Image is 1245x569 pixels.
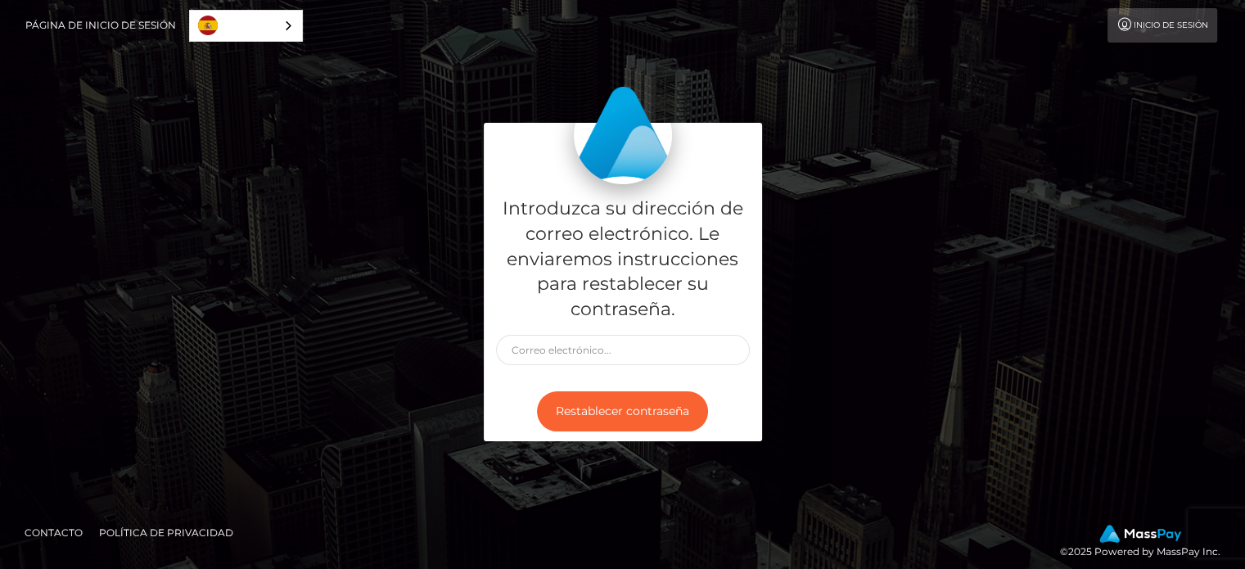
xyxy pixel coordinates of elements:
[25,8,176,43] a: Página de inicio de sesión
[574,86,672,184] img: MassPay Login
[1107,8,1217,43] a: Inicio de sesión
[92,520,240,545] a: Política de privacidad
[189,10,303,42] aside: Language selected: Español
[496,335,750,365] input: Correo electrónico...
[18,520,89,545] a: Contacto
[496,196,750,323] h5: Introduzca su dirección de correo electrónico. Le enviaremos instrucciones para restablecer su co...
[189,10,303,42] div: Language
[190,11,302,41] a: Español
[537,391,708,431] button: Restablecer contraseña
[1099,525,1181,543] img: MassPay
[1060,524,1233,560] div: © 2025 Powered by MassPay Inc.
